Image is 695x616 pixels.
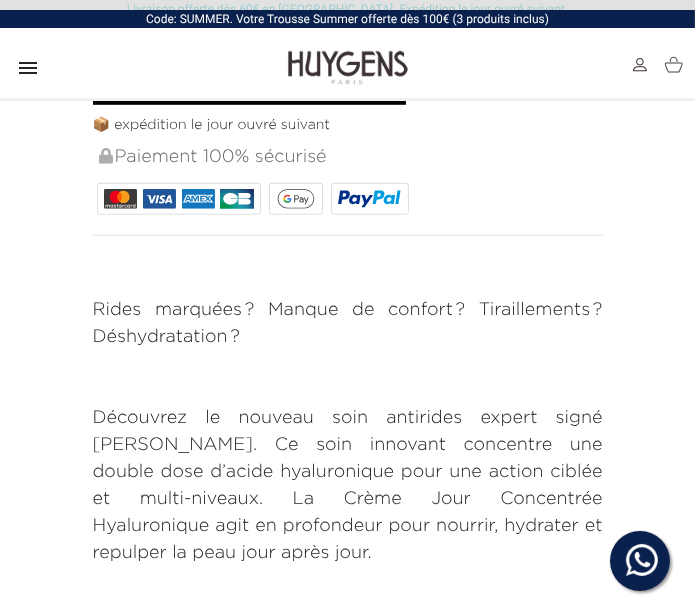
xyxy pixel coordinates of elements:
img: google_pay [277,189,315,209]
img: Huygens [288,49,408,87]
img: CB_NATIONALE [220,189,253,209]
p: Découvrez le nouveau soin antirides expert signé [PERSON_NAME]. Ce soin innovant concentre une do... [93,405,603,567]
p: Rides marquées ? Manque de confort ? Tiraillements ? Déshydratation ? [93,297,603,351]
img: VISA [143,189,176,209]
p: 📦 expédition le jour ouvré suivant [93,115,603,136]
img: Paiement 100% sécurisé [99,148,113,164]
img: MASTERCARD [104,189,137,209]
i:  [16,56,40,80]
img: AMEX [182,189,215,209]
div: Paiement 100% sécurisé [97,136,603,179]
